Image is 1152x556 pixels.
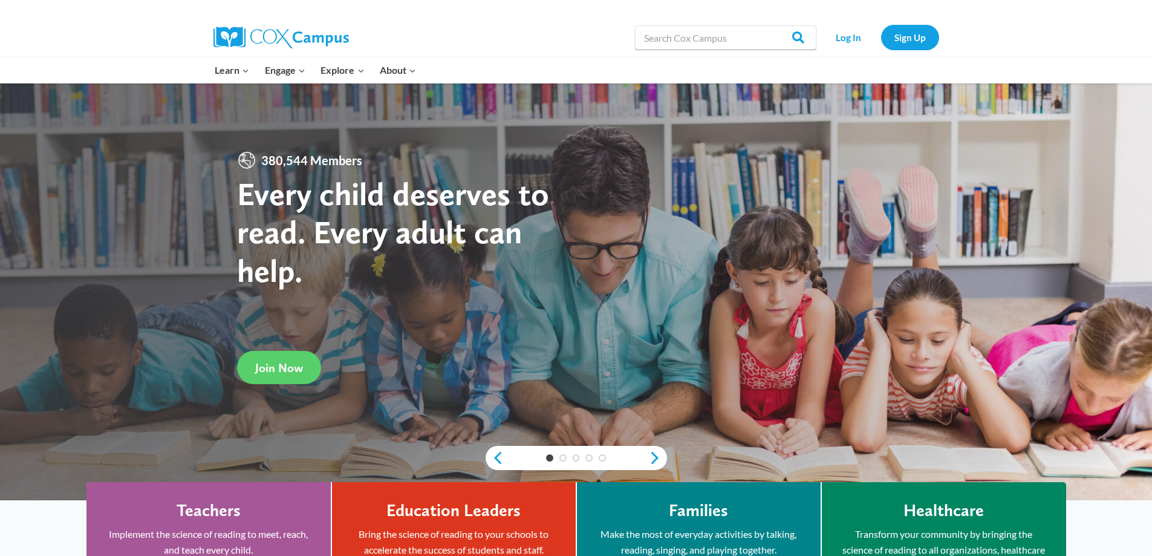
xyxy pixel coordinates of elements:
[215,62,249,78] span: Learn
[256,151,367,170] span: 380,544 Members
[649,451,667,465] a: next
[903,500,984,521] h4: Healthcare
[599,454,606,462] a: 5
[237,174,549,290] strong: Every child deserves to read. Every adult can help.
[380,62,416,78] span: About
[177,500,241,521] h4: Teachers
[386,500,521,521] h4: Education Leaders
[881,25,939,50] a: Sign Up
[237,351,321,384] a: Join Now
[585,454,593,462] a: 4
[635,25,816,50] input: Search Cox Campus
[669,500,728,521] h4: Families
[213,27,349,48] img: Cox Campus
[486,446,667,470] div: content slider buttons
[573,454,580,462] a: 3
[321,62,364,78] span: Explore
[559,454,567,462] a: 2
[822,25,939,50] nav: Secondary Navigation
[486,451,504,465] a: previous
[255,361,303,375] span: Join Now
[265,62,305,78] span: Engage
[546,454,553,462] a: 1
[822,25,875,50] a: Log In
[207,57,424,83] nav: Primary Navigation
